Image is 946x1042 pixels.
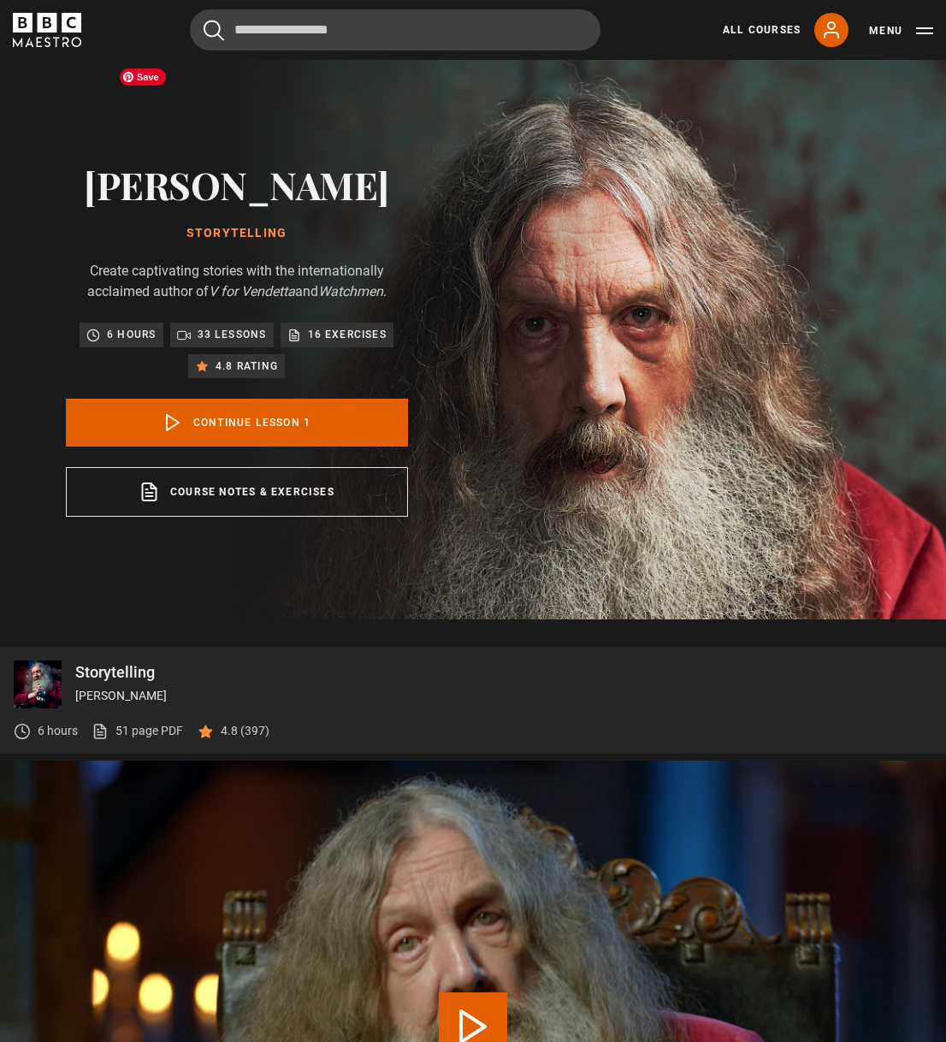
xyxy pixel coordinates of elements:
[66,227,408,240] h1: Storytelling
[190,9,600,50] input: Search
[75,665,932,680] p: Storytelling
[204,20,224,41] button: Submit the search query
[13,13,81,47] svg: BBC Maestro
[120,68,166,86] span: Save
[92,722,183,740] a: 51 page PDF
[723,22,801,38] a: All Courses
[216,358,278,375] p: 4.8 rating
[66,467,408,517] a: Course notes & exercises
[209,283,295,299] i: V for Vendetta
[869,22,933,39] button: Toggle navigation
[66,261,408,302] p: Create captivating stories with the internationally acclaimed author of and .
[66,163,408,206] h2: [PERSON_NAME]
[198,326,267,343] p: 33 lessons
[75,687,932,705] p: [PERSON_NAME]
[66,399,408,447] a: Continue lesson 1
[308,326,387,343] p: 16 exercises
[107,326,156,343] p: 6 hours
[221,722,269,740] p: 4.8 (397)
[318,283,383,299] i: Watchmen
[38,722,78,740] p: 6 hours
